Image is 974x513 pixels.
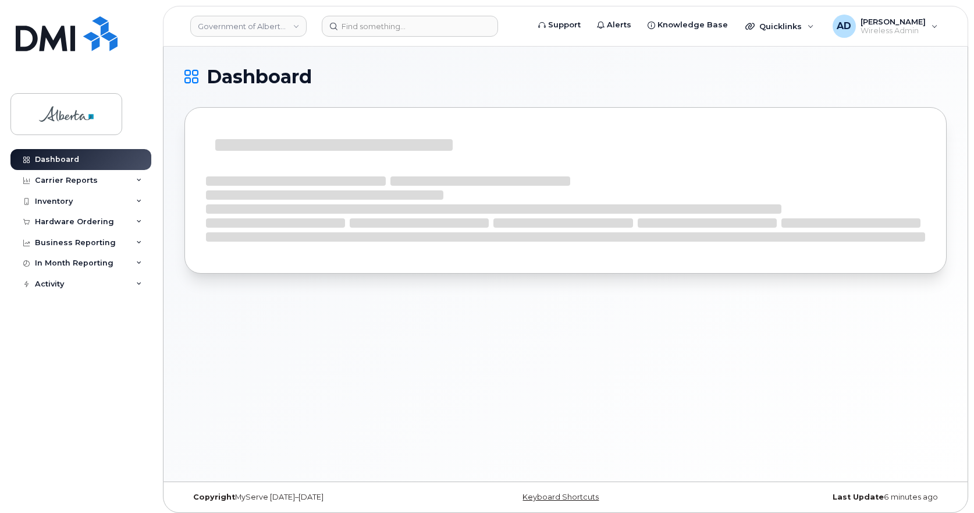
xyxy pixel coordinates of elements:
[193,493,235,501] strong: Copyright
[692,493,947,502] div: 6 minutes ago
[522,493,599,501] a: Keyboard Shortcuts
[184,493,439,502] div: MyServe [DATE]–[DATE]
[207,68,312,86] span: Dashboard
[833,493,884,501] strong: Last Update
